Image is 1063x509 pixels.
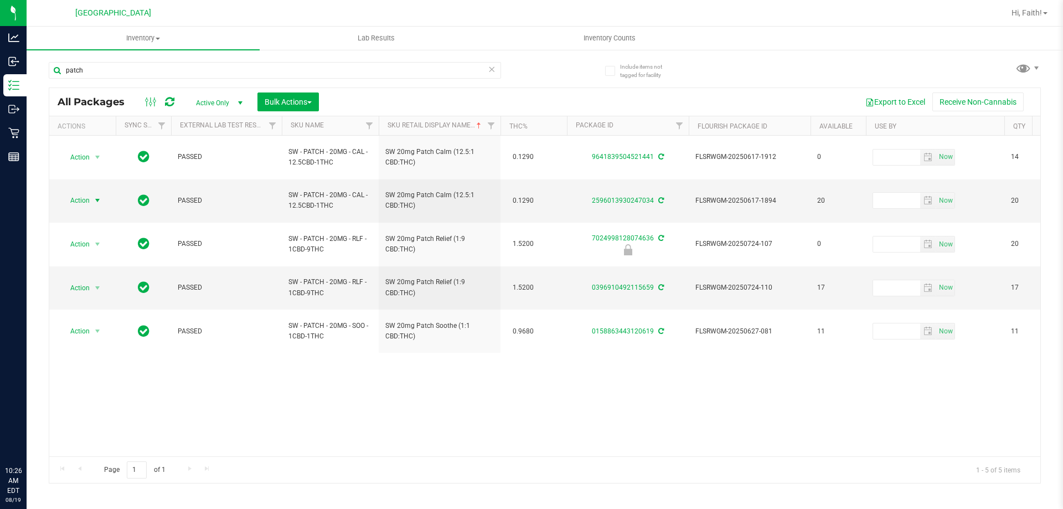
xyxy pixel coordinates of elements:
span: 1 - 5 of 5 items [967,461,1029,478]
a: External Lab Test Result [180,121,267,129]
span: select [91,193,105,208]
a: 7024998128074636 [592,234,654,242]
span: 20 [817,196,859,206]
a: THC% [509,122,528,130]
a: Inventory Counts [493,27,726,50]
span: PASSED [178,239,275,249]
a: Qty [1013,122,1025,130]
span: Include items not tagged for facility [620,63,675,79]
a: Filter [360,116,379,135]
span: Sync from Compliance System [657,284,664,291]
span: Set Current date [936,149,955,165]
span: select [91,150,105,165]
p: 08/19 [5,496,22,504]
span: 17 [1011,282,1053,293]
span: select [91,280,105,296]
span: SW - PATCH - 20MG - CAL - 12.5CBD-1THC [288,147,372,168]
span: Set Current date [936,323,955,340]
span: 17 [817,282,859,293]
span: Inventory [27,33,260,43]
a: Sync Status [125,121,167,129]
span: In Sync [138,323,149,339]
span: In Sync [138,149,149,164]
span: 0 [817,239,859,249]
a: 2596013930247034 [592,197,654,204]
span: select [920,323,936,339]
span: FLSRWGM-20250724-107 [695,239,804,249]
span: Inventory Counts [569,33,651,43]
inline-svg: Reports [8,151,19,162]
div: Newly Received [565,244,690,255]
span: 14 [1011,152,1053,162]
span: Action [60,236,90,252]
span: PASSED [178,326,275,337]
a: 9641839504521441 [592,153,654,161]
a: Inventory [27,27,260,50]
a: SKU Name [291,121,324,129]
span: select [91,236,105,252]
span: 11 [1011,326,1053,337]
span: PASSED [178,152,275,162]
a: Use By [875,122,896,130]
input: Search Package ID, Item Name, SKU, Lot or Part Number... [49,62,501,79]
span: select [91,323,105,339]
span: FLSRWGM-20250617-1894 [695,196,804,206]
span: SW 20mg Patch Calm (12.5:1 CBD:THC) [385,190,494,211]
span: Lab Results [343,33,410,43]
span: 0.9680 [507,323,539,340]
span: PASSED [178,282,275,293]
a: Package ID [576,121,613,129]
span: Sync from Compliance System [657,153,664,161]
inline-svg: Inventory [8,80,19,91]
a: Available [819,122,853,130]
button: Bulk Actions [257,92,319,111]
span: SW 20mg Patch Soothe (1:1 CBD:THC) [385,321,494,342]
span: select [920,236,936,252]
span: Sync from Compliance System [657,197,664,204]
inline-svg: Inbound [8,56,19,67]
span: Action [60,193,90,208]
span: 1.5200 [507,236,539,252]
span: Bulk Actions [265,97,312,106]
a: Lab Results [260,27,493,50]
span: 1.5200 [507,280,539,296]
a: Filter [264,116,282,135]
span: Page of 1 [95,461,174,479]
span: Sync from Compliance System [657,327,664,335]
inline-svg: Outbound [8,104,19,115]
span: Clear [488,62,496,76]
span: [GEOGRAPHIC_DATA] [75,8,151,18]
div: Actions [58,122,111,130]
span: FLSRWGM-20250724-110 [695,282,804,293]
span: 0.1290 [507,193,539,209]
span: 20 [1011,239,1053,249]
span: select [936,323,954,339]
inline-svg: Analytics [8,32,19,43]
span: select [936,150,954,165]
a: Filter [670,116,689,135]
a: 0396910492115659 [592,284,654,291]
button: Export to Excel [858,92,932,111]
a: Flourish Package ID [698,122,767,130]
button: Receive Non-Cannabis [932,92,1024,111]
span: 20 [1011,196,1053,206]
span: SW 20mg Patch Relief (1:9 CBD:THC) [385,234,494,255]
a: Filter [482,116,500,135]
span: FLSRWGM-20250627-081 [695,326,804,337]
span: Sync from Compliance System [657,234,664,242]
span: 0 [817,152,859,162]
span: Set Current date [936,193,955,209]
span: SW - PATCH - 20MG - RLF - 1CBD-9THC [288,234,372,255]
span: Hi, Faith! [1012,8,1042,17]
span: select [936,280,954,296]
a: Filter [153,116,171,135]
span: SW 20mg Patch Calm (12.5:1 CBD:THC) [385,147,494,168]
span: Action [60,323,90,339]
input: 1 [127,461,147,479]
iframe: Resource center [11,420,44,454]
span: Set Current date [936,236,955,253]
span: In Sync [138,193,149,208]
span: select [920,150,936,165]
span: select [920,280,936,296]
span: SW 20mg Patch Relief (1:9 CBD:THC) [385,277,494,298]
